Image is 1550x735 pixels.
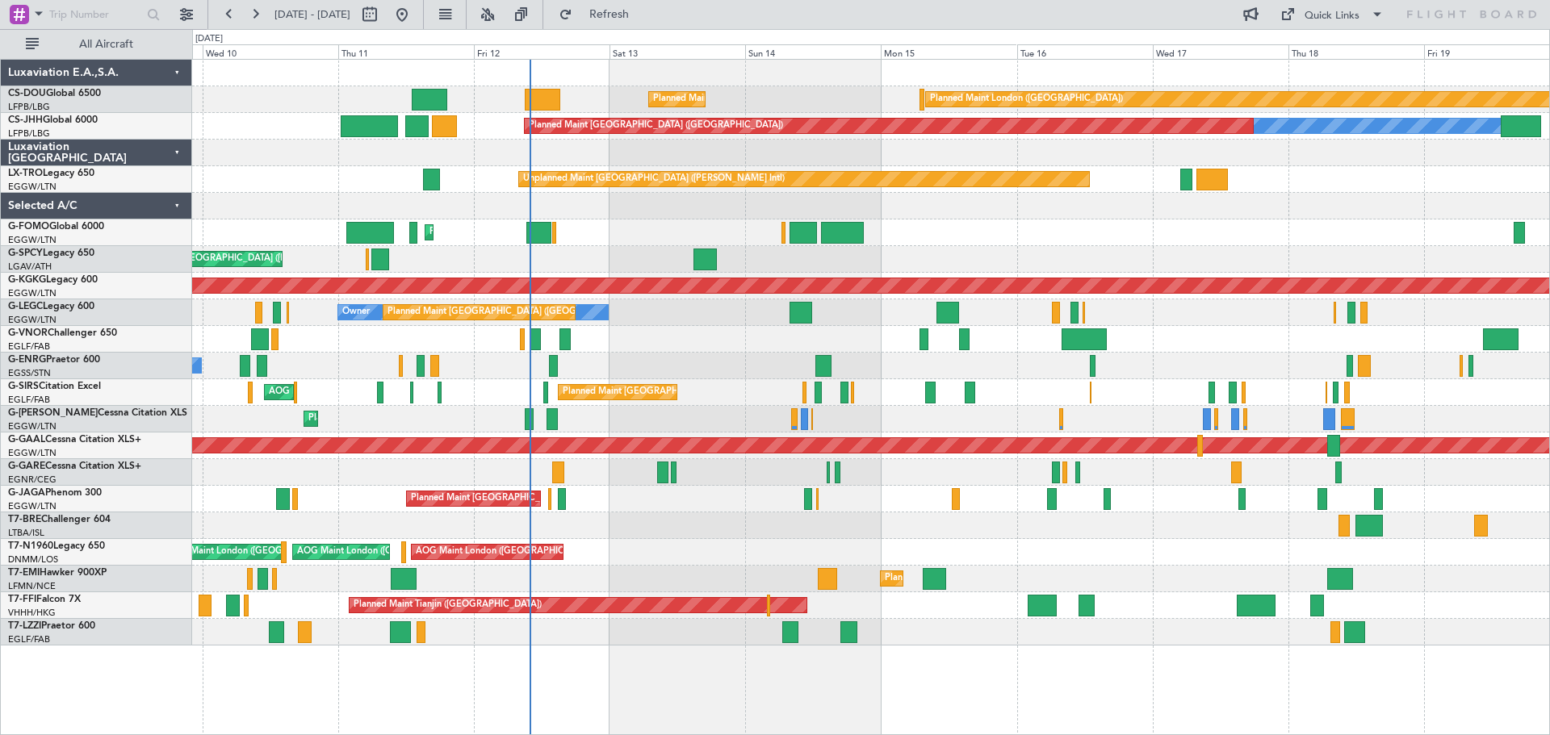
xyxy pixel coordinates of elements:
[8,115,98,125] a: CS-JHHGlobal 6000
[354,593,542,617] div: Planned Maint Tianjin ([GEOGRAPHIC_DATA])
[49,2,142,27] input: Trip Number
[18,31,175,57] button: All Aircraft
[338,44,474,59] div: Thu 11
[274,7,350,22] span: [DATE] - [DATE]
[8,541,105,551] a: T7-N1960Legacy 650
[8,261,52,273] a: LGAV/ATH
[8,328,117,338] a: G-VNORChallenger 650
[8,169,94,178] a: LX-TROLegacy 650
[8,275,98,285] a: G-KGKGLegacy 600
[8,621,41,631] span: T7-LZZI
[563,380,817,404] div: Planned Maint [GEOGRAPHIC_DATA] ([GEOGRAPHIC_DATA])
[416,540,597,564] div: AOG Maint London ([GEOGRAPHIC_DATA])
[523,167,785,191] div: Unplanned Maint [GEOGRAPHIC_DATA] ([PERSON_NAME] Intl)
[8,568,40,578] span: T7-EMI
[297,540,478,564] div: AOG Maint London ([GEOGRAPHIC_DATA])
[195,32,223,46] div: [DATE]
[8,314,57,326] a: EGGW/LTN
[8,382,101,391] a: G-SIRSCitation Excel
[1288,44,1424,59] div: Thu 18
[8,367,51,379] a: EGSS/STN
[653,87,907,111] div: Planned Maint [GEOGRAPHIC_DATA] ([GEOGRAPHIC_DATA])
[8,474,57,486] a: EGNR/CEG
[610,44,745,59] div: Sat 13
[1305,8,1359,24] div: Quick Links
[8,580,56,592] a: LFMN/NCE
[8,89,101,98] a: CS-DOUGlobal 6500
[8,222,104,232] a: G-FOMOGlobal 6000
[8,461,45,471] span: G-GARE
[8,447,57,459] a: EGGW/LTN
[8,595,81,604] a: T7-FFIFalcon 7X
[8,181,57,193] a: EGGW/LTN
[203,44,338,59] div: Wed 10
[8,89,46,98] span: CS-DOU
[8,527,44,539] a: LTBA/ISL
[8,420,57,432] a: EGGW/LTN
[8,382,39,391] span: G-SIRS
[529,114,783,138] div: Planned Maint [GEOGRAPHIC_DATA] ([GEOGRAPHIC_DATA])
[8,302,43,311] span: G-LEGC
[8,435,45,445] span: G-GAAL
[576,9,643,20] span: Refresh
[8,500,57,512] a: EGGW/LTN
[885,566,1039,591] div: Planned Maint [GEOGRAPHIC_DATA]
[42,39,170,50] span: All Aircraft
[342,300,370,324] div: Owner
[8,607,56,619] a: VHHH/HKG
[411,487,665,511] div: Planned Maint [GEOGRAPHIC_DATA] ([GEOGRAPHIC_DATA])
[8,461,141,471] a: G-GARECessna Citation XLS+
[107,247,369,271] div: Unplanned Maint [GEOGRAPHIC_DATA] ([PERSON_NAME] Intl)
[8,169,43,178] span: LX-TRO
[387,300,642,324] div: Planned Maint [GEOGRAPHIC_DATA] ([GEOGRAPHIC_DATA])
[8,394,50,406] a: EGLF/FAB
[8,541,53,551] span: T7-N1960
[8,302,94,311] a: G-LEGCLegacy 600
[8,355,46,365] span: G-ENRG
[8,248,43,258] span: G-SPCY
[8,234,57,246] a: EGGW/LTN
[8,553,58,566] a: DNMM/LOS
[1272,2,1392,27] button: Quick Links
[8,488,102,498] a: G-JAGAPhenom 300
[429,220,684,244] div: Planned Maint [GEOGRAPHIC_DATA] ([GEOGRAPHIC_DATA])
[308,407,563,431] div: Planned Maint [GEOGRAPHIC_DATA] ([GEOGRAPHIC_DATA])
[8,633,50,645] a: EGLF/FAB
[8,248,94,258] a: G-SPCYLegacy 650
[8,275,46,285] span: G-KGKG
[551,2,648,27] button: Refresh
[8,621,95,631] a: T7-LZZIPraetor 600
[881,44,1016,59] div: Mon 15
[745,44,881,59] div: Sun 14
[8,127,50,140] a: LFPB/LBG
[8,595,36,604] span: T7-FFI
[8,568,107,578] a: T7-EMIHawker 900XP
[1017,44,1153,59] div: Tue 16
[1153,44,1288,59] div: Wed 17
[8,408,98,418] span: G-[PERSON_NAME]
[8,515,111,524] a: T7-BREChallenger 604
[8,408,187,418] a: G-[PERSON_NAME]Cessna Citation XLS
[474,44,610,59] div: Fri 12
[167,540,348,564] div: AOG Maint London ([GEOGRAPHIC_DATA])
[8,355,100,365] a: G-ENRGPraetor 600
[8,101,50,113] a: LFPB/LBG
[8,328,48,338] span: G-VNOR
[8,222,49,232] span: G-FOMO
[269,380,392,404] div: AOG Maint [PERSON_NAME]
[930,87,1123,111] div: Planned Maint London ([GEOGRAPHIC_DATA])
[8,287,57,299] a: EGGW/LTN
[8,515,41,524] span: T7-BRE
[8,340,50,353] a: EGLF/FAB
[8,115,43,125] span: CS-JHH
[8,488,45,498] span: G-JAGA
[8,435,141,445] a: G-GAALCessna Citation XLS+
